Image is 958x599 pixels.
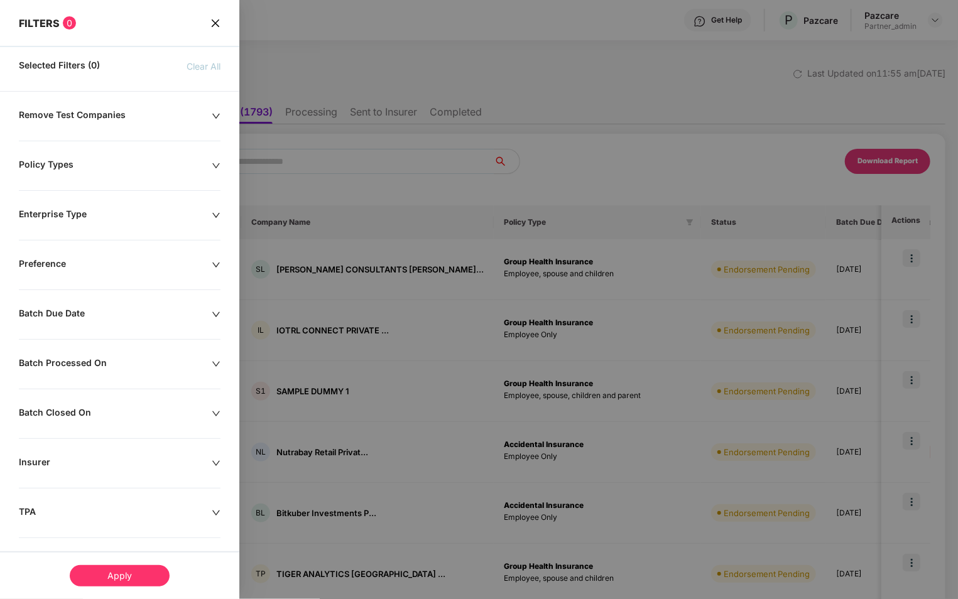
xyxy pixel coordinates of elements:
span: down [212,360,220,369]
div: Preference [19,258,212,272]
span: down [212,459,220,468]
div: Enterprise Type [19,208,212,222]
span: down [212,409,220,418]
span: down [212,112,220,121]
div: Policy Types [19,159,212,173]
span: FILTERS [19,17,60,30]
div: Apply [70,565,170,586]
div: Batch Due Date [19,308,212,321]
span: Clear All [187,60,220,73]
span: down [212,261,220,269]
span: 0 [63,16,76,30]
span: down [212,509,220,517]
span: down [212,211,220,220]
div: Batch Processed On [19,357,212,371]
div: Insurer [19,456,212,470]
span: Selected Filters (0) [19,60,100,73]
span: close [210,16,220,30]
span: down [212,310,220,319]
div: Remove Test Companies [19,109,212,123]
div: TPA [19,506,212,520]
span: down [212,161,220,170]
div: Batch Closed On [19,407,212,421]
